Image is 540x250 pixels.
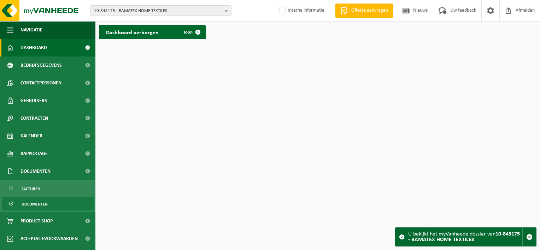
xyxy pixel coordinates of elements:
span: 10-843175 - BAMATEX HOME TEXTILES [94,6,222,16]
span: Gebruikers [20,92,47,109]
a: Offerte aanvragen [335,4,393,18]
a: Toon [178,25,205,39]
span: Toon [183,30,193,35]
span: Facturen [22,182,40,196]
span: Kalender [20,127,42,145]
a: Facturen [2,182,94,195]
span: Acceptatievoorwaarden [20,230,78,248]
span: Rapportage [20,145,48,162]
span: Offerte aanvragen [350,7,390,14]
a: Documenten [2,197,94,210]
span: Contactpersonen [20,74,61,92]
h2: Dashboard verborgen [99,25,166,39]
div: U bekijkt het myVanheede dossier van [408,228,522,246]
button: 10-843175 - BAMATEX HOME TEXTILES [90,5,231,16]
span: Contracten [20,109,48,127]
span: Bedrijfsgegevens [20,56,62,74]
span: Dashboard [20,39,47,56]
span: Documenten [22,197,48,211]
span: Navigatie [20,21,42,39]
span: Product Shop [20,212,53,230]
strong: 10-843175 - BAMATEX HOME TEXTILES [408,231,520,243]
span: Documenten [20,162,51,180]
label: Interne informatie [278,5,324,16]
